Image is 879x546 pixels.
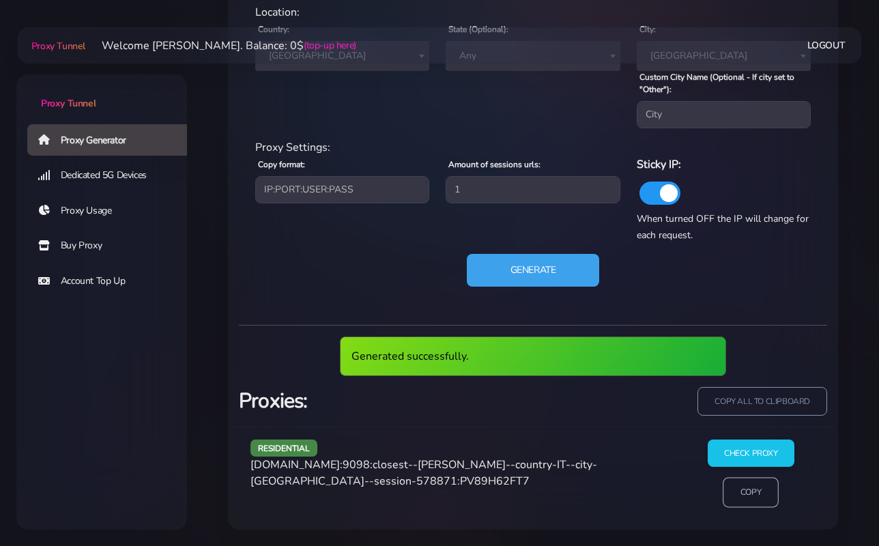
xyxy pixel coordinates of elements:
[258,23,289,35] label: Country:
[27,230,198,261] a: Buy Proxy
[637,156,811,173] h6: Sticky IP:
[697,387,827,416] input: copy all to clipboard
[637,101,811,128] input: City
[304,38,356,53] a: (top-up here)
[247,4,819,20] div: Location:
[239,387,525,415] h3: Proxies:
[639,71,811,96] label: Custom City Name (Optional - If city set to "Other"):
[639,23,656,35] label: City:
[27,160,198,191] a: Dedicated 5G Devices
[31,40,85,53] span: Proxy Tunnel
[723,478,779,508] input: Copy
[637,212,809,242] span: When turned OFF the IP will change for each request.
[16,74,187,111] a: Proxy Tunnel
[27,265,198,297] a: Account Top Up
[250,457,597,489] span: [DOMAIN_NAME]:9098:closest--[PERSON_NAME]--country-IT--city-[GEOGRAPHIC_DATA]--session-578871:PV8...
[29,35,85,57] a: Proxy Tunnel
[448,23,508,35] label: State (Optional):
[807,33,846,58] a: Logout
[27,195,198,227] a: Proxy Usage
[250,440,317,457] span: residential
[41,97,96,110] span: Proxy Tunnel
[85,38,356,54] li: Welcome [PERSON_NAME]. Balance: 0$
[247,139,819,156] div: Proxy Settings:
[27,124,198,156] a: Proxy Generator
[340,336,727,376] div: Generated successfully.
[448,158,541,171] label: Amount of sessions urls:
[467,254,600,287] button: Generate
[258,158,305,171] label: Copy format:
[813,480,862,529] iframe: Webchat Widget
[708,440,794,468] input: Check Proxy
